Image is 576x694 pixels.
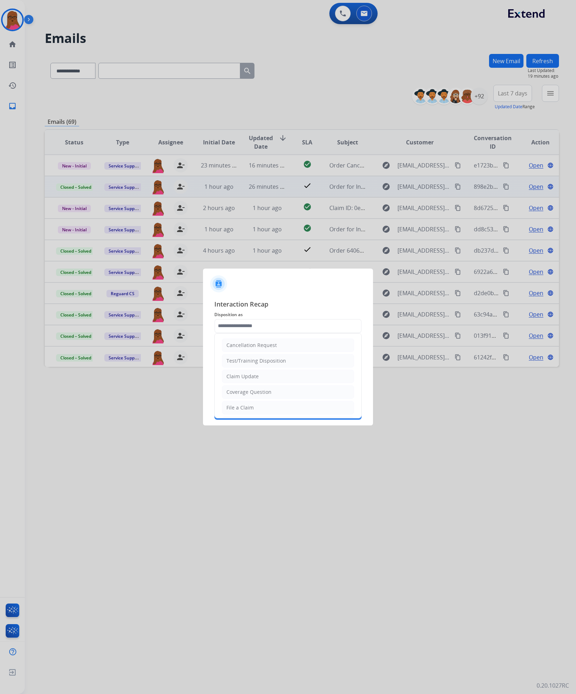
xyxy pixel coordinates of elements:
[226,342,277,349] div: Cancellation Request
[226,404,254,411] div: File a Claim
[226,389,271,396] div: Coverage Question
[214,299,362,310] span: Interaction Recap
[210,275,227,292] img: contactIcon
[226,373,259,380] div: Claim Update
[226,357,286,364] div: Test/Training Disposition
[537,681,569,690] p: 0.20.1027RC
[214,310,362,319] span: Disposition as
